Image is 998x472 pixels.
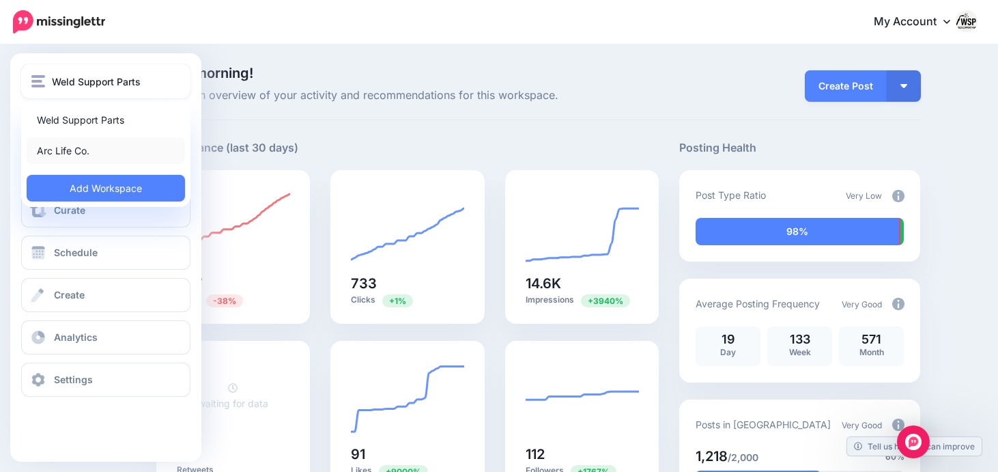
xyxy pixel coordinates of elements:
[351,294,464,307] p: Clicks
[805,70,887,102] a: Create Post
[21,363,190,397] a: Settings
[696,187,766,203] p: Post Type Ratio
[892,190,904,202] img: info-circle-grey.png
[21,236,190,270] a: Schedule
[177,447,290,461] h5: 0
[900,218,904,245] div: 2% of your posts in the last 30 days were manually created (i.e. were not from Drip Campaigns or ...
[842,420,882,430] span: Very Good
[702,333,754,346] p: 19
[198,382,268,409] a: waiting for data
[54,247,98,258] span: Schedule
[54,289,85,301] span: Create
[27,137,185,164] a: Arc Life Co.
[156,139,298,156] h5: Performance (last 30 days)
[860,5,978,39] a: My Account
[13,10,105,33] img: Missinglettr
[897,426,930,458] div: Open Intercom Messenger
[847,437,982,456] a: Tell us how we can improve
[54,204,85,216] span: Curate
[526,277,639,290] h5: 14.6K
[900,84,907,88] img: arrow-down-white.png
[728,452,758,463] span: /2,000
[892,419,904,431] img: info-circle-grey.png
[720,347,736,357] span: Day
[27,107,185,133] a: Weld Support Parts
[696,296,820,311] p: Average Posting Frequency
[774,333,825,346] p: 133
[526,294,639,307] p: Impressions
[351,447,464,461] h5: 91
[21,64,190,98] button: Weld Support Parts
[206,294,243,307] span: Previous period: 754
[789,347,811,357] span: Week
[54,374,93,385] span: Settings
[885,450,904,464] span: 60%
[892,298,904,310] img: info-circle-grey.png
[21,320,190,355] a: Analytics
[27,175,185,202] a: Add Workspace
[859,347,884,357] span: Month
[31,75,45,87] img: menu.png
[177,277,290,290] h5: 467
[177,294,290,307] p: Posts
[679,139,920,156] h5: Posting Health
[21,278,190,312] a: Create
[846,191,882,201] span: Very Low
[156,65,253,81] span: Good morning!
[842,299,882,309] span: Very Good
[351,277,464,290] h5: 733
[899,218,900,245] div: 1% of your posts in the last 30 days have been from Curated content
[696,448,728,464] span: 1,218
[54,331,98,343] span: Analytics
[156,87,659,105] span: Here's an overview of your activity and recommendations for this workspace.
[21,193,190,227] a: Curate
[581,294,630,307] span: Previous period: 362
[52,74,141,89] span: Weld Support Parts
[526,447,639,461] h5: 112
[696,417,831,432] p: Posts in [GEOGRAPHIC_DATA]
[382,294,413,307] span: Previous period: 727
[846,333,897,346] p: 571
[696,218,899,245] div: 98% of your posts in the last 30 days have been from Drip Campaigns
